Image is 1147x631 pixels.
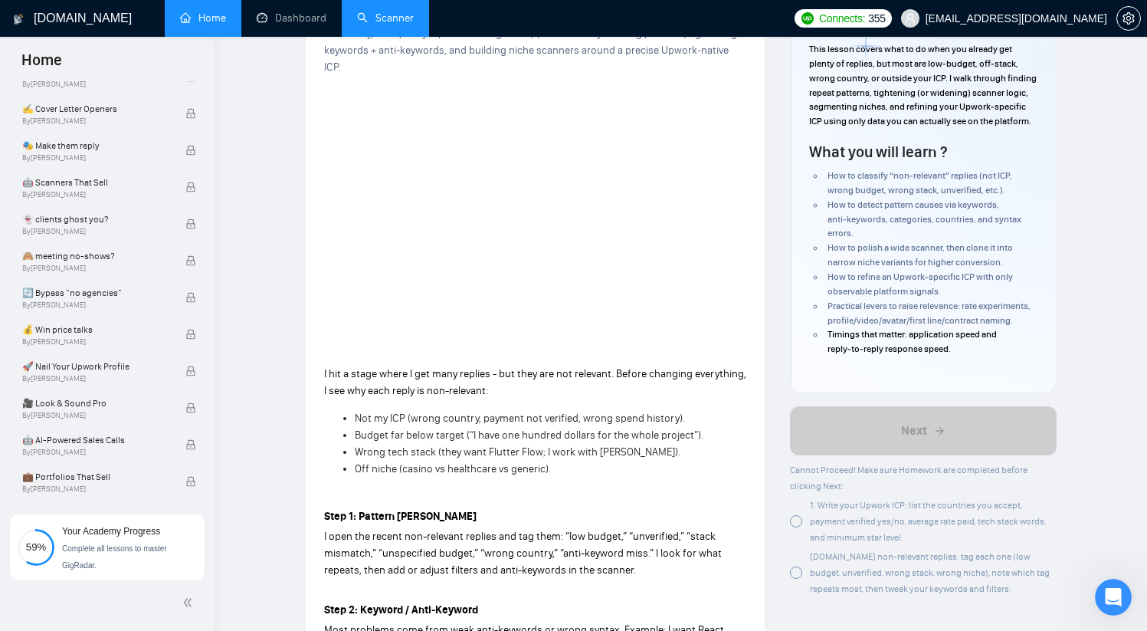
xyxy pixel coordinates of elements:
span: By [PERSON_NAME] [22,374,169,383]
span: 🎭 Make them reply [22,138,169,153]
span: By [PERSON_NAME] [22,485,169,494]
span: Next [901,422,927,440]
span: lock [185,182,196,192]
span: lock [185,439,196,450]
span: By [PERSON_NAME] [22,227,169,236]
span: 355 [868,10,885,27]
span: Complete all lessons to master GigRadar. [62,544,167,570]
span: By [PERSON_NAME] [22,80,169,89]
strong: Step 1: Pattern [PERSON_NAME] [324,510,477,523]
span: By [PERSON_NAME] [22,301,169,310]
h4: What you will learn ? [809,141,947,163]
span: lock [185,108,196,119]
span: By [PERSON_NAME] [22,190,169,199]
img: logo [13,7,24,31]
span: setting [1117,12,1140,25]
span: 🚀 Nail Your Upwork Profile [22,359,169,374]
span: How to polish a wide scanner, then clone it into narrow niche variants for higher conversion. [827,242,1013,268]
span: Wrong tech stack (they want Flutter Flow; I work with [PERSON_NAME]). [355,445,680,458]
strong: Step 2: Keyword / Anti‑Keyword [324,603,478,616]
span: lock [185,329,196,340]
button: Next [790,406,1057,455]
span: Home [9,49,74,81]
span: lock [185,145,196,156]
span: How to detect pattern causes via keywords, anti‑keywords, categories, countries, and syntax errors. [827,199,1021,239]
span: I open the recent non-relevant replies and tag them: “low budget,” “unverified,” “stack mismatch,... [324,530,722,577]
span: lock [185,292,196,303]
button: setting [1116,6,1141,31]
span: 👻 clients ghost you? [22,212,169,227]
span: [DOMAIN_NAME] non-relevant replies: tag each one (low budget, unverified, wrong stack, wrong nich... [810,551,1050,594]
span: lock [185,255,196,266]
a: setting [1116,12,1141,25]
span: 💰 Win price talks [22,322,169,337]
span: This lesson covers what to do when you already get plenty of replies, but most are low‑budget, of... [809,44,1037,127]
span: How to classify “non‑relevant” replies (not ICP, wrong budget, wrong stack, unverified, etc.). [827,170,1012,196]
span: lock [185,366,196,376]
span: 🔄 Bypass “no agencies” [22,285,169,301]
span: By [PERSON_NAME] [22,411,169,420]
span: 🎥 Look & Sound Pro [22,396,169,411]
span: lock [185,476,196,487]
span: Practical levers to raise relevance: rate experiments, profile/video/avatar/first line/contract n... [827,301,1031,326]
span: user [905,13,916,24]
span: lock [185,219,196,229]
span: lock [185,403,196,413]
span: ✍️ Cover Letter Openers [22,101,169,117]
span: By [PERSON_NAME] [22,448,169,457]
span: 🙈 meeting no-shows? [22,248,169,264]
a: searchScanner [357,12,414,25]
span: I hit a stage where I get many replies - but they are not relevant. Before changing everything, I... [324,367,746,397]
iframe: Intercom live chat [1095,579,1132,616]
span: 1. Write your Upwork ICP: list the countries you accept, payment verified yes/no, average rate pa... [810,500,1046,543]
a: dashboardDashboard [257,12,326,25]
span: Off niche (casino vs healthcare vs generic). [355,462,551,475]
span: Timings that matter: application speed and reply‑to‑reply response speed. [827,329,997,354]
span: Budget far below target (“I have one hundred dollars for the whole project”). [355,429,703,442]
span: Not my ICP (wrong country, payment not verified, wrong spend history). [355,412,685,425]
span: How to refine an Upwork‑specific ICP with only observable platform signals. [827,271,1013,297]
span: 59% [18,542,54,552]
span: 🤖 Scanners That Sell [22,175,169,190]
span: By [PERSON_NAME] [22,264,169,273]
span: Turn noisy, low‑quality replies into targeted opportunities by auditing patterns, tightening keyw... [324,27,737,74]
span: By [PERSON_NAME] [22,153,169,163]
span: By [PERSON_NAME] [22,117,169,126]
span: Your Academy Progress [62,526,160,537]
span: Cannot Proceed! Make sure Homework are completed before clicking Next: [790,465,1027,491]
span: 💼 Portfolios That Sell [22,469,169,485]
span: By [PERSON_NAME] [22,337,169,347]
span: double-left [182,595,198,610]
img: upwork-logo.png [801,12,814,25]
span: 🤖 AI-Powered Sales Calls [22,432,169,448]
a: homeHome [180,12,226,25]
span: Connects: [819,10,865,27]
